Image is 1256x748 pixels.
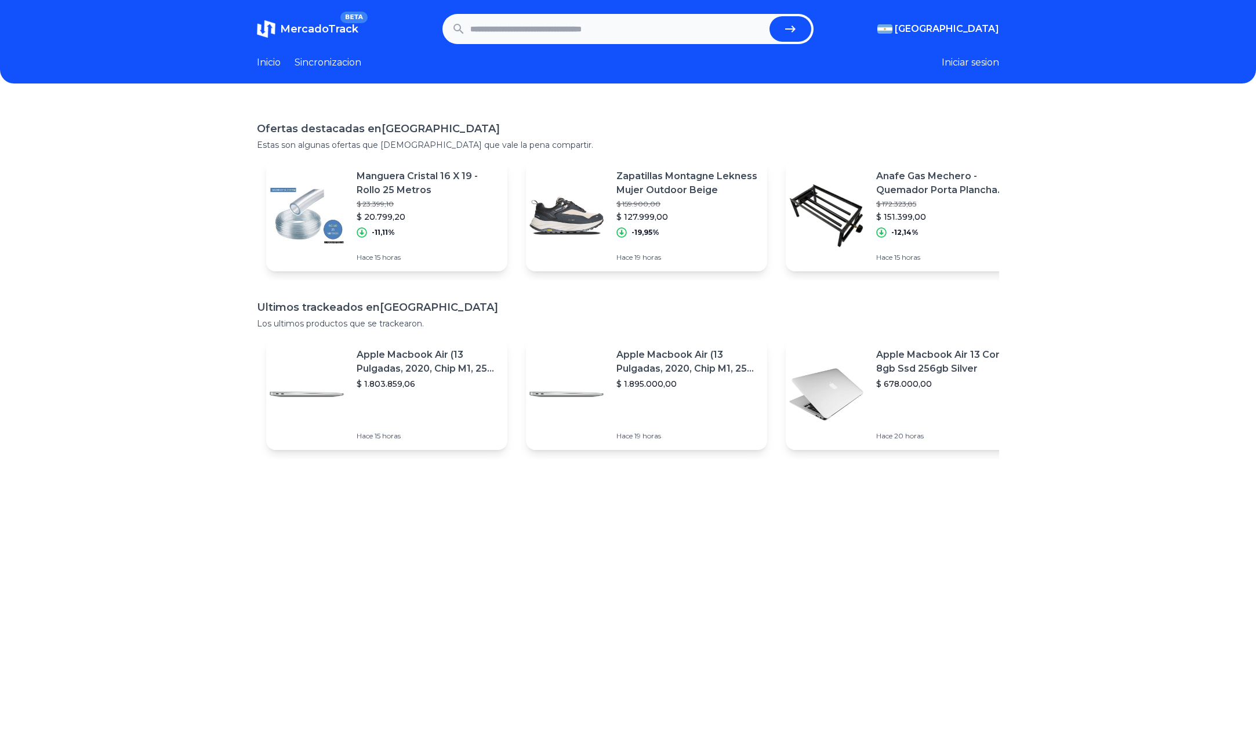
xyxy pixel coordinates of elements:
[357,348,498,376] p: Apple Macbook Air (13 Pulgadas, 2020, Chip M1, 256 Gb De Ssd, 8 Gb De Ram) - Plata
[616,348,758,376] p: Apple Macbook Air (13 Pulgadas, 2020, Chip M1, 256 Gb De Ssd, 8 Gb De Ram) - Plata
[526,160,767,271] a: Featured imageZapatillas Montagne Lekness Mujer Outdoor Beige$ 159.900,00$ 127.999,00-19,95%Hace ...
[357,378,498,390] p: $ 1.803.859,06
[266,160,507,271] a: Featured imageManguera Cristal 16 X 19 - Rollo 25 Metros$ 23.399,10$ 20.799,20-11,11%Hace 15 horas
[257,318,999,329] p: Los ultimos productos que se trackearon.
[357,211,498,223] p: $ 20.799,20
[257,139,999,151] p: Estas son algunas ofertas que [DEMOGRAPHIC_DATA] que vale la pena compartir.
[891,228,919,237] p: -12,14%
[876,253,1018,262] p: Hace 15 horas
[876,211,1018,223] p: $ 151.399,00
[616,378,758,390] p: $ 1.895.000,00
[357,253,498,262] p: Hace 15 horas
[526,354,607,435] img: Featured image
[257,20,275,38] img: MercadoTrack
[877,24,892,34] img: Argentina
[786,339,1027,450] a: Featured imageApple Macbook Air 13 Core I5 8gb Ssd 256gb Silver$ 678.000,00Hace 20 horas
[257,121,999,137] h1: Ofertas destacadas en [GEOGRAPHIC_DATA]
[616,211,758,223] p: $ 127.999,00
[616,253,758,262] p: Hace 19 horas
[340,12,368,23] span: BETA
[786,175,867,256] img: Featured image
[295,56,361,70] a: Sincronizacion
[526,339,767,450] a: Featured imageApple Macbook Air (13 Pulgadas, 2020, Chip M1, 256 Gb De Ssd, 8 Gb De Ram) - Plata$...
[631,228,659,237] p: -19,95%
[876,169,1018,197] p: Anafe Gas Mechero - Quemador Porta Plancha Bifera
[266,175,347,256] img: Featured image
[257,299,999,315] h1: Ultimos trackeados en [GEOGRAPHIC_DATA]
[616,431,758,441] p: Hace 19 horas
[357,199,498,209] p: $ 23.399,10
[616,199,758,209] p: $ 159.900,00
[876,431,1018,441] p: Hace 20 horas
[876,348,1018,376] p: Apple Macbook Air 13 Core I5 8gb Ssd 256gb Silver
[257,20,358,38] a: MercadoTrackBETA
[877,22,999,36] button: [GEOGRAPHIC_DATA]
[616,169,758,197] p: Zapatillas Montagne Lekness Mujer Outdoor Beige
[786,354,867,435] img: Featured image
[266,354,347,435] img: Featured image
[372,228,395,237] p: -11,11%
[357,169,498,197] p: Manguera Cristal 16 X 19 - Rollo 25 Metros
[257,56,281,70] a: Inicio
[526,175,607,256] img: Featured image
[876,199,1018,209] p: $ 172.323,85
[895,22,999,36] span: [GEOGRAPHIC_DATA]
[942,56,999,70] button: Iniciar sesion
[786,160,1027,271] a: Featured imageAnafe Gas Mechero - Quemador Porta Plancha Bifera$ 172.323,85$ 151.399,00-12,14%Hac...
[357,431,498,441] p: Hace 15 horas
[876,378,1018,390] p: $ 678.000,00
[280,23,358,35] span: MercadoTrack
[266,339,507,450] a: Featured imageApple Macbook Air (13 Pulgadas, 2020, Chip M1, 256 Gb De Ssd, 8 Gb De Ram) - Plata$...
